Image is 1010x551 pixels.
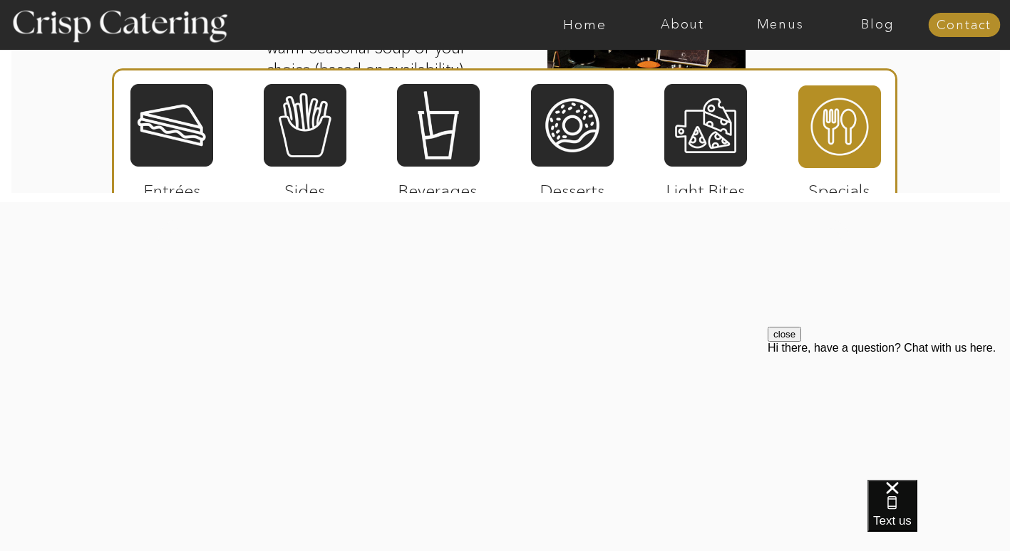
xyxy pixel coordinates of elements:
p: Entrées [125,167,220,208]
p: Desserts [525,167,620,208]
p: Beverages [391,167,485,208]
iframe: podium webchat widget bubble [867,480,1010,551]
a: Home [536,18,634,32]
a: Blog [829,18,927,32]
p: Sides [257,167,352,208]
iframe: podium webchat widget prompt [768,327,1010,498]
a: Menus [731,18,829,32]
p: Specials [792,167,887,208]
a: Contact [928,19,1000,33]
a: About [634,18,731,32]
p: Light Bites [659,167,753,208]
